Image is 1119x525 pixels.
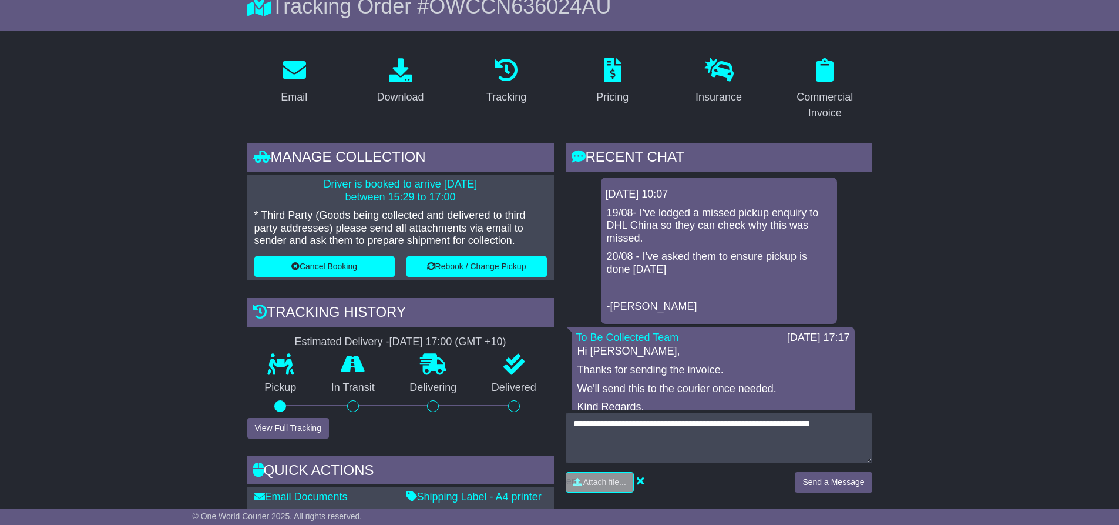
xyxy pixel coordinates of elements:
[193,511,362,521] span: © One World Courier 2025. All rights reserved.
[377,89,424,105] div: Download
[392,382,475,394] p: Delivering
[273,54,315,109] a: Email
[607,207,831,245] p: 19/08- I've lodged a missed pickup enquiry to DHL China so they can check why this was missed.
[486,89,526,105] div: Tracking
[474,382,554,394] p: Delivered
[596,89,629,105] div: Pricing
[314,382,392,394] p: In Transit
[247,336,554,349] div: Estimated Delivery -
[566,143,872,175] div: RECENT CHAT
[589,54,636,109] a: Pricing
[787,332,850,345] div: [DATE] 17:17
[576,332,679,343] a: To Be Collected Team
[606,188,832,201] div: [DATE] 10:07
[369,54,431,109] a: Download
[389,336,506,349] div: [DATE] 17:00 (GMT +10)
[479,54,534,109] a: Tracking
[281,89,307,105] div: Email
[688,54,750,109] a: Insurance
[247,298,554,330] div: Tracking history
[254,178,547,203] p: Driver is booked to arrive [DATE] between 15:29 to 17:00
[577,401,849,414] p: Kind Regards,
[247,382,314,394] p: Pickup
[406,256,547,277] button: Rebook / Change Pickup
[795,472,872,493] button: Send a Message
[247,418,329,439] button: View Full Tracking
[254,491,348,503] a: Email Documents
[254,256,395,277] button: Cancel Booking
[607,250,831,276] p: 20/08 - I've asked them to ensure pickup is done [DATE]
[406,491,542,503] a: Shipping Label - A4 printer
[778,54,872,125] a: Commercial Invoice
[247,456,554,488] div: Quick Actions
[577,345,849,358] p: Hi [PERSON_NAME],
[785,89,865,121] div: Commercial Invoice
[577,383,849,396] p: We'll send this to the courier once needed.
[577,364,849,377] p: Thanks for sending the invoice.
[247,143,554,175] div: Manage collection
[254,209,547,248] p: * Third Party (Goods being collected and delivered to third party addresses) please send all atta...
[607,300,831,313] p: -[PERSON_NAME]
[695,89,742,105] div: Insurance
